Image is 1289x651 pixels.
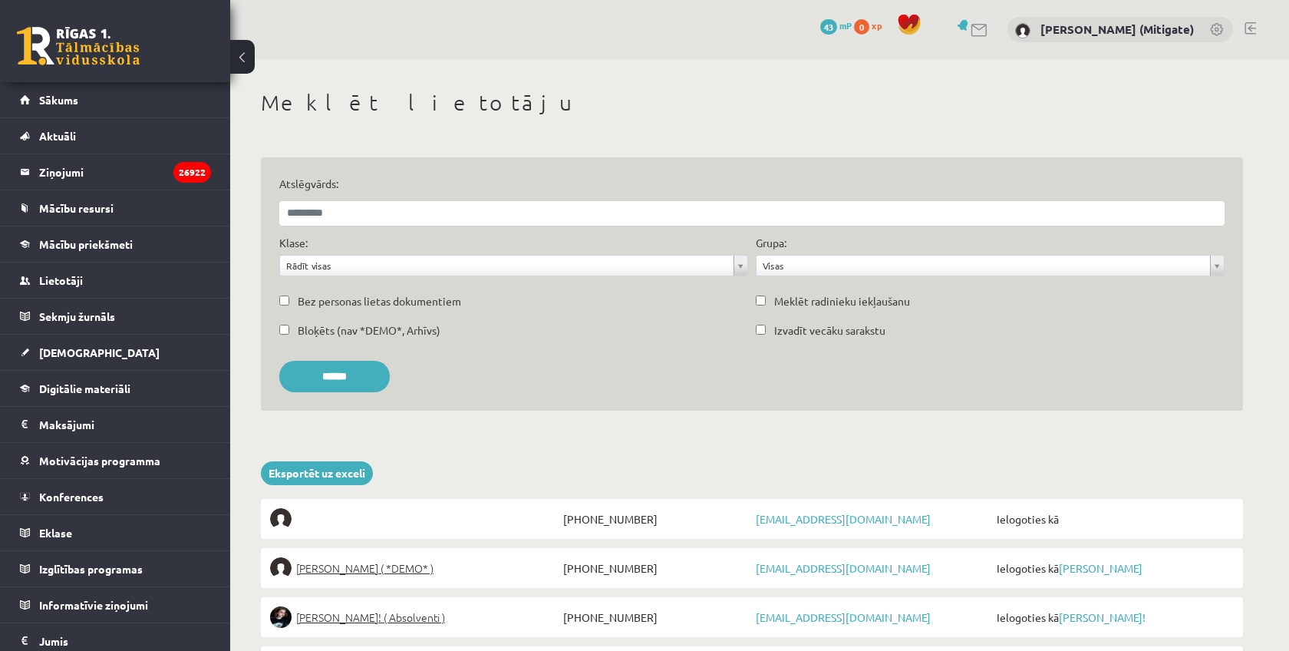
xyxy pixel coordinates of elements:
a: Mācību priekšmeti [20,226,211,262]
span: 0 [854,19,869,35]
span: Digitālie materiāli [39,382,130,395]
a: Konferences [20,479,211,514]
a: Lietotāji [20,263,211,298]
span: [PHONE_NUMBER] [559,606,752,628]
label: Grupa: [756,235,786,251]
a: Izglītības programas [20,551,211,587]
span: [PERSON_NAME] ( *DEMO* ) [296,557,434,579]
span: 43 [820,19,837,35]
a: Visas [757,256,1224,276]
label: Izvadīt vecāku sarakstu [774,322,885,339]
span: Motivācijas programma [39,454,160,468]
a: [PERSON_NAME] ( *DEMO* ) [270,557,559,579]
a: Sekmju žurnāls [20,299,211,334]
a: Mācību resursi [20,190,211,226]
a: Motivācijas programma [20,443,211,478]
a: [PERSON_NAME] (Mitigate) [1040,21,1194,37]
span: [PHONE_NUMBER] [559,508,752,530]
span: xp [872,19,882,31]
a: 43 mP [820,19,852,31]
legend: Maksājumi [39,407,211,442]
a: Rīgas 1. Tālmācības vidusskola [17,27,140,65]
a: Eklase [20,515,211,550]
a: [PERSON_NAME] [1059,561,1142,575]
span: Mācību priekšmeti [39,237,133,251]
a: Eksportēt uz exceli [261,461,373,485]
span: Lietotāji [39,273,83,287]
span: Rādīt visas [286,256,727,276]
img: Vitālijs Viļums (Mitigate) [1015,23,1030,38]
label: Bloķēts (nav *DEMO*, Arhīvs) [298,322,440,339]
span: Konferences [39,490,104,504]
img: Sofija Anrio-Karlauska! [270,606,292,628]
span: Ielogoties kā [993,606,1234,628]
a: [EMAIL_ADDRESS][DOMAIN_NAME] [756,512,931,526]
a: [EMAIL_ADDRESS][DOMAIN_NAME] [756,610,931,624]
a: [PERSON_NAME]! [1059,610,1146,624]
img: Elīna Elizabete Ancveriņa [270,557,292,579]
span: Mācību resursi [39,201,114,215]
a: Ziņojumi26922 [20,154,211,190]
a: [PERSON_NAME]! ( Absolventi ) [270,606,559,628]
span: [PERSON_NAME]! ( Absolventi ) [296,606,445,628]
span: Visas [763,256,1204,276]
a: Sākums [20,82,211,117]
span: Ielogoties kā [993,508,1234,530]
span: [PHONE_NUMBER] [559,557,752,579]
a: Digitālie materiāli [20,371,211,406]
span: Informatīvie ziņojumi [39,598,148,612]
span: mP [839,19,852,31]
span: Sākums [39,93,78,107]
a: 0 xp [854,19,889,31]
i: 26922 [173,162,211,183]
a: Rādīt visas [280,256,747,276]
label: Klase: [279,235,308,251]
span: Eklase [39,526,72,540]
span: Izglītības programas [39,562,143,576]
label: Atslēgvārds: [279,176,1225,192]
a: Maksājumi [20,407,211,442]
a: Aktuāli [20,118,211,154]
h1: Meklēt lietotāju [261,90,1243,116]
span: [DEMOGRAPHIC_DATA] [39,345,160,359]
span: Sekmju žurnāls [39,309,115,323]
a: Informatīvie ziņojumi [20,587,211,623]
legend: Ziņojumi [39,154,211,190]
span: Ielogoties kā [993,557,1234,579]
span: Jumis [39,634,68,648]
label: Bez personas lietas dokumentiem [298,293,461,309]
span: Aktuāli [39,129,76,143]
a: [EMAIL_ADDRESS][DOMAIN_NAME] [756,561,931,575]
label: Meklēt radinieku iekļaušanu [774,293,910,309]
a: [DEMOGRAPHIC_DATA] [20,335,211,370]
